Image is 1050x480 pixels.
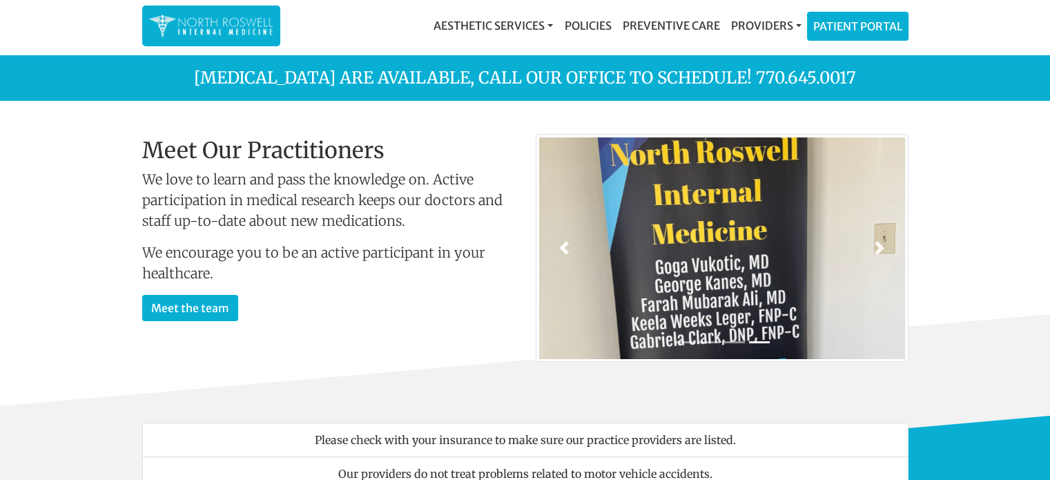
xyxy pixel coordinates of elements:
p: [MEDICAL_DATA] are available, call our office to schedule! 770.645.0017 [132,66,919,90]
h2: Meet Our Practitioners [142,137,515,164]
a: Policies [558,12,616,39]
a: Preventive Care [616,12,725,39]
p: We love to learn and pass the knowledge on. Active participation in medical research keeps our do... [142,169,515,231]
a: Aesthetic Services [428,12,558,39]
a: Patient Portal [808,12,908,40]
a: Providers [725,12,806,39]
li: Please check with your insurance to make sure our practice providers are listed. [142,423,908,457]
p: We encourage you to be an active participant in your healthcare. [142,242,515,284]
img: North Roswell Internal Medicine [149,12,273,39]
a: Meet the team [142,295,238,321]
